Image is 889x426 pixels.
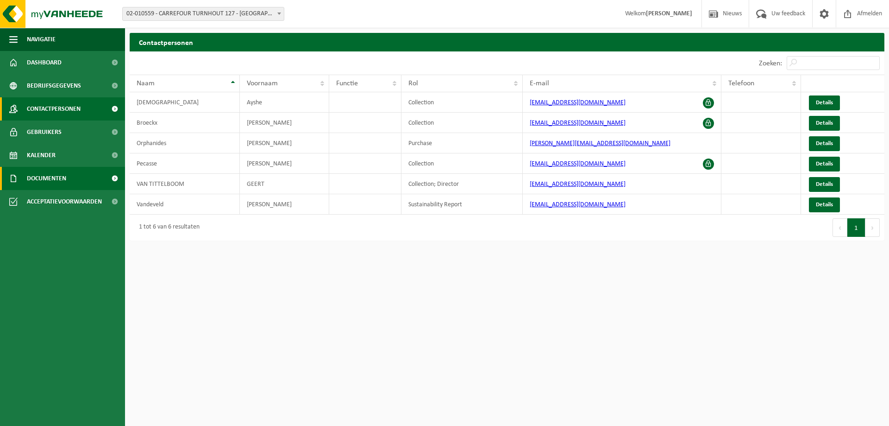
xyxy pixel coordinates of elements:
td: Collection [401,113,523,133]
a: Details [809,116,840,131]
h2: Contactpersonen [130,33,884,51]
span: Naam [137,80,155,87]
a: [EMAIL_ADDRESS][DOMAIN_NAME] [530,181,626,188]
span: Details [816,100,833,106]
a: Details [809,136,840,151]
button: 1 [847,218,865,237]
span: Bedrijfsgegevens [27,74,81,97]
span: Details [816,120,833,126]
td: [PERSON_NAME] [240,194,329,215]
span: Navigatie [27,28,56,51]
a: Details [809,197,840,212]
strong: [PERSON_NAME] [646,10,692,17]
a: Details [809,177,840,192]
span: Gebruikers [27,121,62,144]
a: Details [809,157,840,172]
td: VAN TITTELBOOM [130,174,240,194]
span: Functie [336,80,358,87]
a: [EMAIL_ADDRESS][DOMAIN_NAME] [530,99,626,106]
td: Broeckx [130,113,240,133]
td: Ayshe [240,92,329,113]
td: [PERSON_NAME] [240,133,329,153]
td: GEERT [240,174,329,194]
td: Collection [401,92,523,113]
td: [PERSON_NAME] [240,153,329,174]
a: [EMAIL_ADDRESS][DOMAIN_NAME] [530,120,626,127]
span: Telefoon [728,80,754,87]
a: Details [809,95,840,110]
td: [PERSON_NAME] [240,113,329,133]
td: Collection; Director [401,174,523,194]
a: [EMAIL_ADDRESS][DOMAIN_NAME] [530,201,626,208]
span: Kalender [27,144,56,167]
div: 1 tot 6 van 6 resultaten [134,219,200,236]
td: Pecasse [130,153,240,174]
span: Details [816,140,833,146]
span: Details [816,202,833,208]
span: E-mail [530,80,549,87]
td: Orphanides [130,133,240,153]
span: Rol [408,80,418,87]
span: 02-010559 - CARREFOUR TURNHOUT 127 - TURNHOUT [123,7,284,20]
td: Purchase [401,133,523,153]
td: [DEMOGRAPHIC_DATA] [130,92,240,113]
label: Zoeken: [759,60,782,67]
td: Vandeveld [130,194,240,215]
span: Details [816,181,833,187]
button: Next [865,218,880,237]
span: Dashboard [27,51,62,74]
span: Documenten [27,167,66,190]
td: Collection [401,153,523,174]
span: Voornaam [247,80,278,87]
td: Sustainability Report [401,194,523,215]
span: Acceptatievoorwaarden [27,190,102,213]
button: Previous [833,218,847,237]
span: Contactpersonen [27,97,81,121]
span: Details [816,161,833,167]
a: [PERSON_NAME][EMAIL_ADDRESS][DOMAIN_NAME] [530,140,670,147]
a: [EMAIL_ADDRESS][DOMAIN_NAME] [530,160,626,167]
span: 02-010559 - CARREFOUR TURNHOUT 127 - TURNHOUT [122,7,284,21]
